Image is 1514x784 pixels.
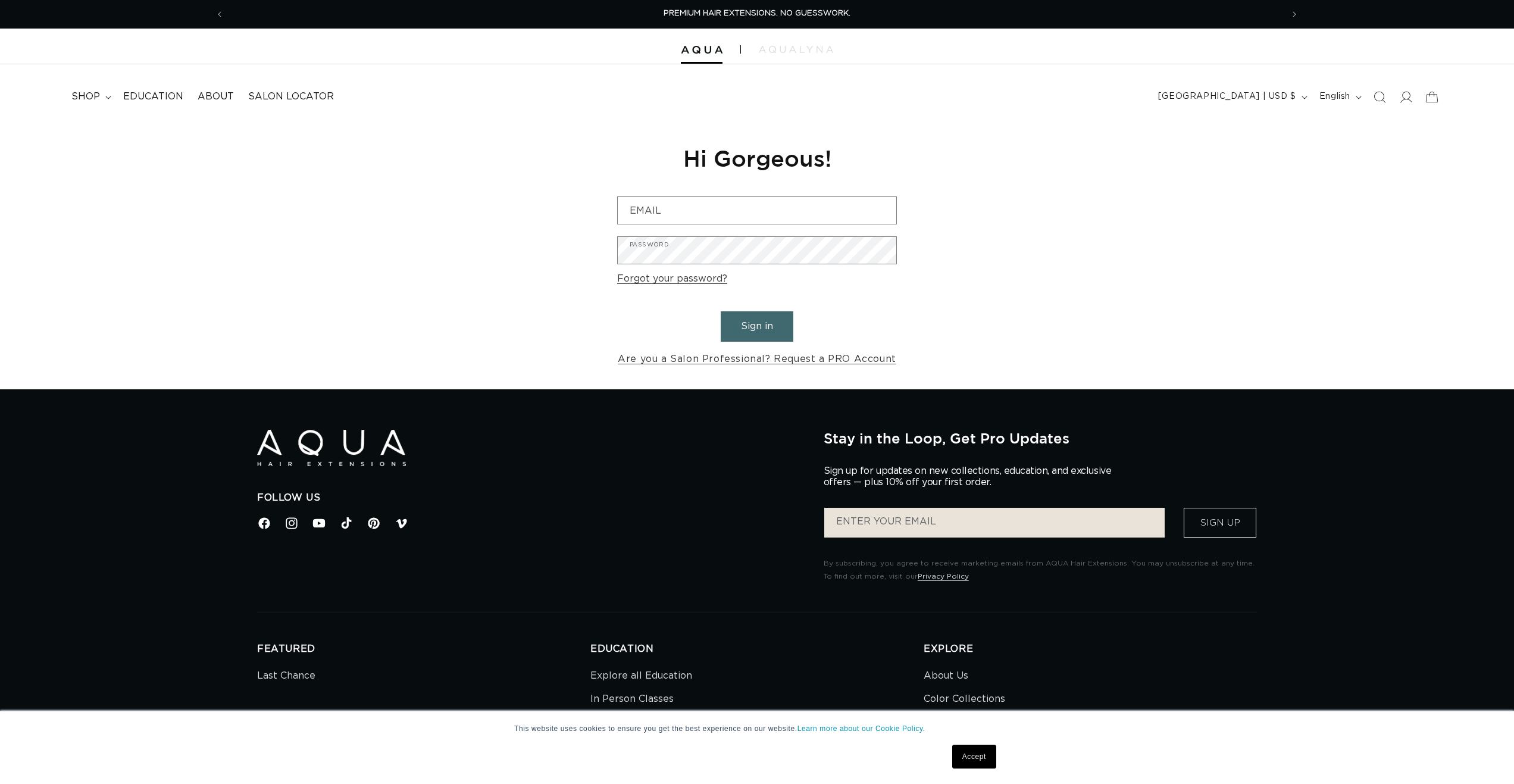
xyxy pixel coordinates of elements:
a: About Us [924,667,968,688]
button: [GEOGRAPHIC_DATA] | USD $ [1151,86,1312,108]
img: Aqua Hair Extensions [681,46,722,54]
summary: Search [1366,84,1393,110]
span: About [198,90,234,103]
h2: FEATURED [257,643,590,655]
button: English [1312,86,1366,108]
summary: shop [64,83,116,110]
input: Email [618,197,896,224]
p: Sign up for updates on new collections, education, and exclusive offers — plus 10% off your first... [824,466,1121,488]
img: aqualyna.com [759,46,833,53]
a: Forgot your password? [617,270,727,288]
a: About [190,83,241,110]
h2: EXPLORE [924,643,1257,655]
h2: Stay in the Loop, Get Pro Updates [824,430,1257,446]
h2: Follow Us [257,492,806,504]
button: Next announcement [1281,3,1307,26]
a: Education [116,83,190,110]
a: Accept [952,745,996,769]
span: PREMIUM HAIR EXTENSIONS. NO GUESSWORK. [664,10,850,17]
button: Sign in [721,311,793,342]
button: Sign Up [1184,508,1256,538]
h2: EDUCATION [590,643,924,655]
a: Privacy Policy [918,573,969,580]
a: In Person Classes [590,688,674,711]
a: Explore all Education [590,667,692,688]
a: Color Collections [924,688,1005,711]
a: Salon Locator [241,83,341,110]
p: This website uses cookies to ensure you get the best experience on our website. [514,723,1000,734]
img: Aqua Hair Extensions [257,430,406,466]
span: shop [71,90,100,103]
span: Education [123,90,183,103]
a: Last Chance [257,667,315,688]
span: English [1319,90,1350,103]
span: Salon Locator [248,90,334,103]
button: Previous announcement [207,3,233,26]
h1: Hi Gorgeous! [617,143,897,173]
p: By subscribing, you agree to receive marketing emails from AQUA Hair Extensions. You may unsubscr... [824,557,1257,583]
a: Are you a Salon Professional? Request a PRO Account [618,351,896,368]
span: [GEOGRAPHIC_DATA] | USD $ [1158,90,1296,103]
a: Learn more about our Cookie Policy. [797,724,925,733]
input: ENTER YOUR EMAIL [824,508,1165,538]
